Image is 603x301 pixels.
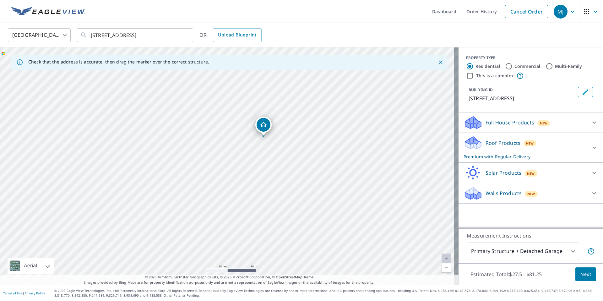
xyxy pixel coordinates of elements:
[8,258,54,274] div: Aerial
[145,275,314,280] span: © 2025 TomTom, Earthstar Geographics SIO, © 2025 Microsoft Corporation, ©
[464,115,598,130] div: Full House ProductsNew
[3,291,23,295] a: Terms of Use
[486,139,520,147] p: Roof Products
[540,121,548,126] span: New
[505,5,548,18] a: Cancel Order
[465,267,547,281] p: Estimated Total: $27.5 - $81.25
[213,28,261,42] a: Upload Blueprint
[486,119,534,126] p: Full House Products
[486,169,521,177] p: Solar Products
[54,288,600,298] p: © 2025 Eagle View Technologies, Inc. and Pictometry International Corp. All Rights Reserved. Repo...
[22,258,39,274] div: Aerial
[578,87,593,97] button: Edit building 1
[303,275,314,279] a: Terms
[476,73,514,79] label: This is a complex
[464,186,598,201] div: Walls ProductsNew
[575,267,596,282] button: Next
[587,248,595,255] span: Your report will include the primary structure and a detached garage if one exists.
[464,135,598,160] div: Roof ProductsNewPremium with Regular Delivery
[437,58,445,66] button: Close
[466,55,595,61] div: PROPERTY TYPE
[11,7,85,16] img: EV Logo
[555,63,582,69] label: Multi-Family
[514,63,541,69] label: Commercial
[442,263,451,272] a: Current Level 20, Zoom Out
[8,26,71,44] div: [GEOGRAPHIC_DATA]
[218,31,256,39] span: Upload Blueprint
[527,171,535,176] span: New
[255,117,272,136] div: Dropped pin, building 1, Residential property, 244 W Birch St Grafton, WI 53024
[469,95,575,102] p: [STREET_ADDRESS]
[28,59,209,65] p: Check that the address is accurate, then drag the marker over the correct structure.
[442,254,451,263] a: Current Level 20, Zoom In Disabled
[526,141,534,146] span: New
[467,243,579,260] div: Primary Structure + Detached Garage
[469,87,493,92] p: BUILDING ID
[467,232,595,239] p: Measurement Instructions
[24,291,45,295] a: Privacy Policy
[464,153,587,160] p: Premium with Regular Delivery
[486,189,522,197] p: Walls Products
[199,28,262,42] div: OR
[464,165,598,180] div: Solar ProductsNew
[276,275,302,279] a: OpenStreetMap
[91,26,180,44] input: Search by address or latitude-longitude
[3,291,45,295] p: |
[554,5,568,19] div: MJ
[475,63,500,69] label: Residential
[580,271,591,278] span: Next
[527,191,535,196] span: New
